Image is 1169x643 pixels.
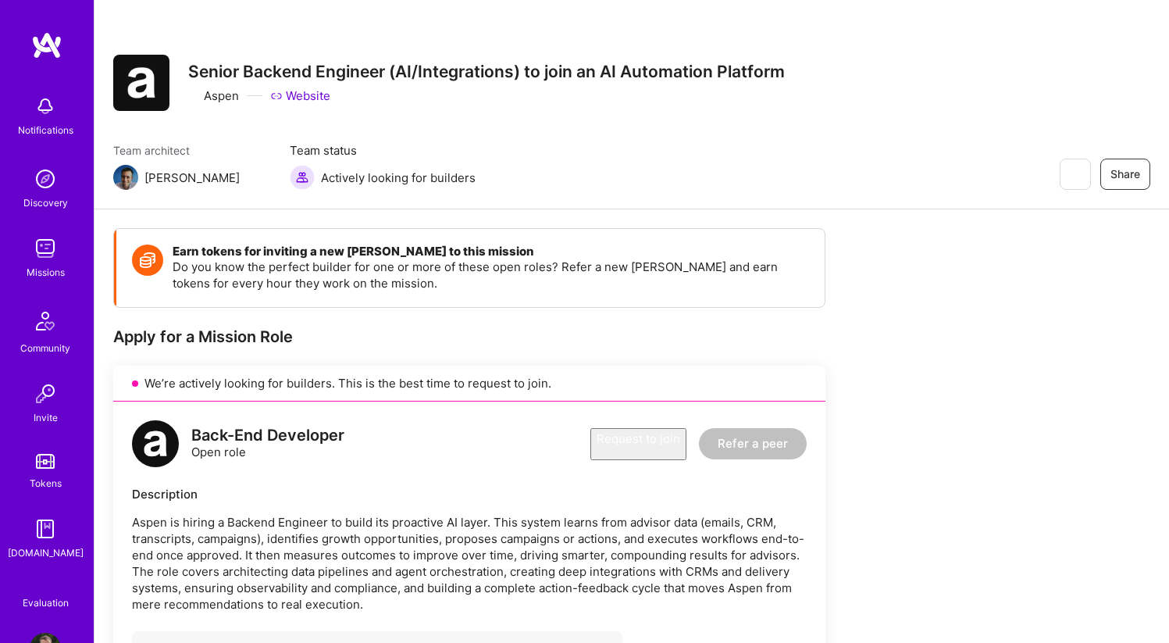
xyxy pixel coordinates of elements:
div: Notifications [18,122,73,138]
img: discovery [30,163,61,195]
p: Do you know the perfect builder for one or more of these open roles? Refer a new [PERSON_NAME] an... [173,259,809,291]
img: bell [30,91,61,122]
div: [PERSON_NAME] [144,170,240,186]
h3: Senior Backend Engineer (AI/Integrations) to join an AI Automation Platform [188,62,785,81]
p: Aspen is hiring a Backend Engineer to build its proactive AI layer. This system learns from advis... [132,514,807,613]
button: Share [1100,159,1150,190]
button: Refer a peer [699,428,807,459]
div: Apply for a Mission Role [113,327,825,347]
div: Missions [27,264,65,280]
img: Company Logo [113,55,169,111]
div: We’re actively looking for builders. This is the best time to request to join. [113,366,825,402]
span: Actively looking for builders [321,170,476,186]
img: teamwork [30,233,61,264]
div: Back-End Developer [191,427,344,444]
h4: Earn tokens for inviting a new [PERSON_NAME] to this mission [173,245,809,259]
img: Actively looking for builders [290,165,315,190]
div: Aspen [188,88,239,104]
img: guide book [30,513,61,545]
div: Discovery [23,195,68,211]
a: Website [270,88,330,104]
img: Team Architect [113,165,138,190]
div: Evaluation [23,595,69,611]
span: Share [1110,166,1140,182]
i: icon EyeClosed [1068,168,1081,180]
img: Community [27,302,64,340]
i: icon CompanyGray [188,90,201,102]
button: Request to join [590,428,686,460]
img: Invite [30,378,61,409]
i: icon SelectionTeam [40,583,52,595]
i: icon Mail [246,171,258,184]
span: Team status [290,142,476,159]
div: Tokens [30,475,62,491]
div: Community [20,340,70,356]
div: Invite [34,409,58,426]
img: tokens [36,454,55,469]
img: logo [132,420,179,467]
span: Team architect [113,142,258,159]
div: Description [132,486,807,502]
div: [DOMAIN_NAME] [8,545,84,561]
img: logo [31,31,62,59]
img: Token icon [132,245,163,276]
div: Open role [191,427,344,460]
